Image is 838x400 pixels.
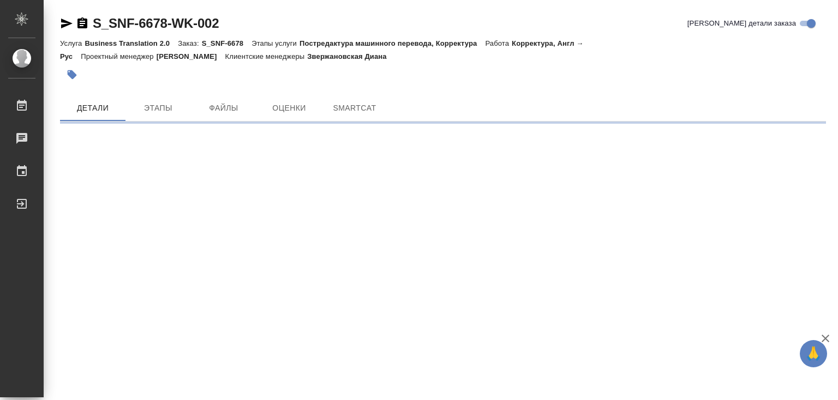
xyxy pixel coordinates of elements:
[300,39,485,47] p: Постредактура машинного перевода, Корректура
[93,16,219,31] a: S_SNF-6678-WK-002
[328,101,381,115] span: SmartCat
[178,39,201,47] p: Заказ:
[687,18,796,29] span: [PERSON_NAME] детали заказа
[81,52,156,60] p: Проектный менеджер
[263,101,315,115] span: Оценки
[67,101,119,115] span: Детали
[307,52,394,60] p: Звержановская Диана
[225,52,308,60] p: Клиентские менеджеры
[800,340,827,367] button: 🙏
[252,39,300,47] p: Этапы услуги
[60,63,84,87] button: Добавить тэг
[197,101,250,115] span: Файлы
[804,342,823,365] span: 🙏
[157,52,225,60] p: [PERSON_NAME]
[60,39,85,47] p: Услуга
[60,17,73,30] button: Скопировать ссылку для ЯМессенджера
[132,101,184,115] span: Этапы
[85,39,178,47] p: Business Translation 2.0
[202,39,252,47] p: S_SNF-6678
[485,39,512,47] p: Работа
[76,17,89,30] button: Скопировать ссылку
